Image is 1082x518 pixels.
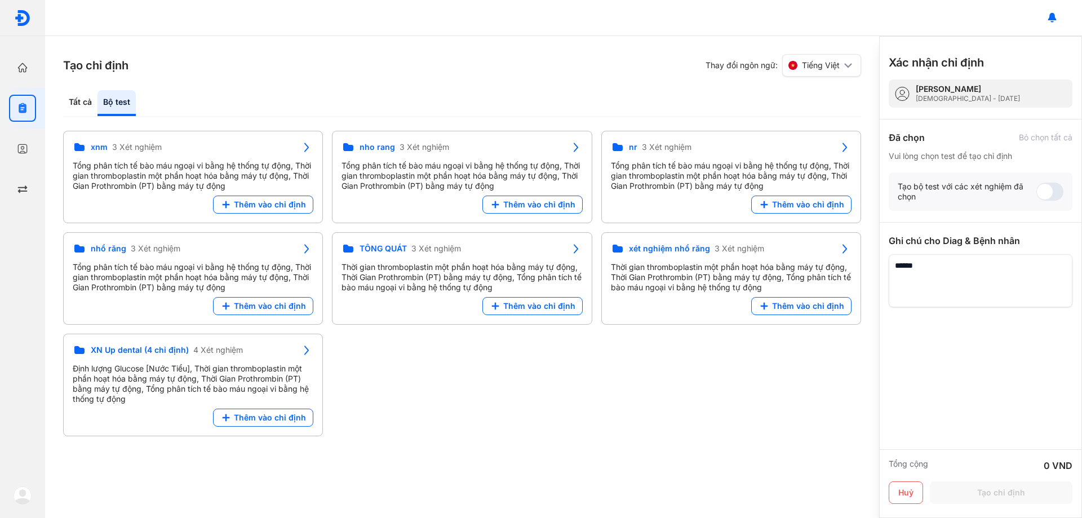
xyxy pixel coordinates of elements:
span: TỔNG QUÁT [360,243,407,254]
div: Tất cả [63,90,97,116]
div: Bỏ chọn tất cả [1019,132,1072,143]
button: Huỷ [889,481,923,504]
span: Tiếng Việt [802,60,840,70]
span: Thêm vào chỉ định [234,200,306,210]
button: Thêm vào chỉ định [213,297,313,315]
button: Tạo chỉ định [930,481,1072,504]
div: Tổng cộng [889,459,928,472]
button: Thêm vào chỉ định [213,196,313,214]
span: 3 Xét nghiệm [715,243,764,254]
div: Tổng phân tích tế bào máu ngoại vi bằng hệ thống tự động, Thời gian thromboplastin một phần hoạt ... [73,161,313,191]
span: Thêm vào chỉ định [772,200,844,210]
div: Thời gian thromboplastin một phần hoạt hóa bằng máy tự động, Thời Gian Prothrombin (PT) bằng máy ... [342,262,582,293]
span: 3 Xét nghiệm [400,142,449,152]
div: Tạo bộ test với các xét nghiệm đã chọn [898,181,1036,202]
div: 0 VND [1044,459,1072,472]
div: Đã chọn [889,131,925,144]
button: Thêm vào chỉ định [751,297,852,315]
img: logo [14,10,31,26]
h3: Xác nhận chỉ định [889,55,984,70]
span: nhổ răng [91,243,126,254]
span: nr [629,142,637,152]
div: Ghi chú cho Diag & Bệnh nhân [889,234,1072,247]
span: Thêm vào chỉ định [234,413,306,423]
span: Thêm vào chỉ định [234,301,306,311]
img: logo [14,486,32,504]
span: XN Up dental (4 chỉ định) [91,345,189,355]
span: 3 Xét nghiệm [131,243,180,254]
span: Thêm vào chỉ định [503,200,575,210]
span: Thêm vào chỉ định [772,301,844,311]
span: 4 Xét nghiệm [193,345,243,355]
button: Thêm vào chỉ định [213,409,313,427]
span: 3 Xét nghiệm [411,243,461,254]
div: Tổng phân tích tế bào máu ngoại vi bằng hệ thống tự động, Thời gian thromboplastin một phần hoạt ... [73,262,313,293]
button: Thêm vào chỉ định [751,196,852,214]
span: xnm [91,142,108,152]
div: [PERSON_NAME] [916,84,1020,94]
div: Thay đổi ngôn ngữ: [706,54,861,77]
button: Thêm vào chỉ định [482,196,583,214]
div: Tổng phân tích tế bào máu ngoại vi bằng hệ thống tự động, Thời gian thromboplastin một phần hoạt ... [342,161,582,191]
span: 3 Xét nghiệm [642,142,691,152]
div: Bộ test [97,90,136,116]
div: Định lượng Glucose [Nước Tiểu], Thời gian thromboplastin một phần hoạt hóa bằng máy tự động, Thời... [73,364,313,404]
button: Thêm vào chỉ định [482,297,583,315]
span: Thêm vào chỉ định [503,301,575,311]
div: [DEMOGRAPHIC_DATA] - [DATE] [916,94,1020,103]
span: nho rang [360,142,395,152]
span: 3 Xét nghiệm [112,142,162,152]
div: Vui lòng chọn test để tạo chỉ định [889,151,1072,161]
span: xét nghiệm nhổ răng [629,243,710,254]
div: Tổng phân tích tế bào máu ngoại vi bằng hệ thống tự động, Thời gian thromboplastin một phần hoạt ... [611,161,852,191]
div: Thời gian thromboplastin một phần hoạt hóa bằng máy tự động, Thời Gian Prothrombin (PT) bằng máy ... [611,262,852,293]
h3: Tạo chỉ định [63,57,128,73]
